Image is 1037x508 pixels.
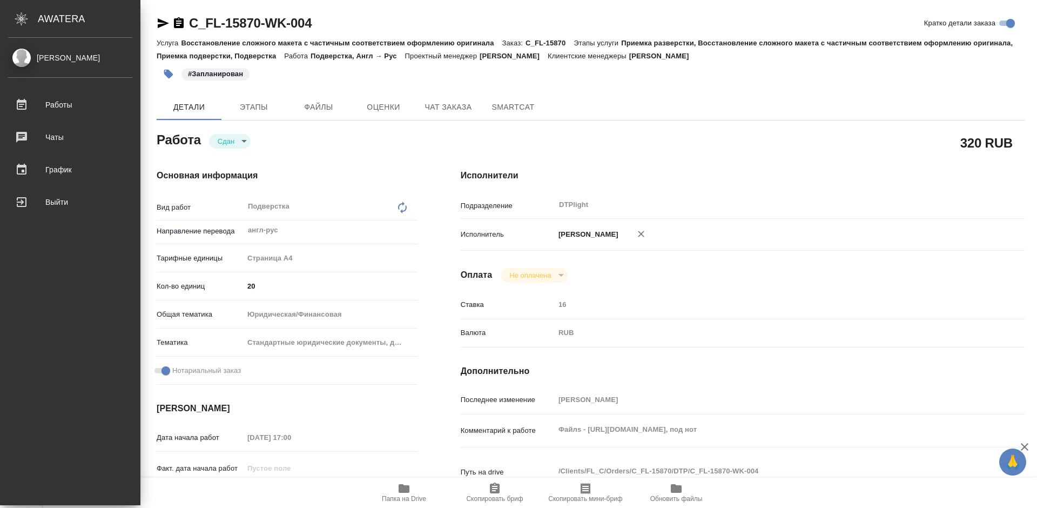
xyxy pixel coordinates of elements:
[382,495,426,503] span: Папка на Drive
[293,101,345,114] span: Файлы
[3,189,138,216] a: Выйти
[461,425,555,436] p: Комментарий к работе
[157,463,244,474] p: Факт. дата начала работ
[480,52,548,60] p: [PERSON_NAME]
[228,101,280,114] span: Этапы
[405,52,480,60] p: Проектный менеджер
[244,460,338,476] input: Пустое поле
[3,124,138,151] a: Чаты
[461,395,555,405] p: Последнее изменение
[555,392,978,407] input: Пустое поле
[502,39,526,47] p: Заказ:
[461,467,555,478] p: Путь на drive
[1004,451,1022,473] span: 🙏
[487,101,539,114] span: SmartCat
[555,420,978,439] textarea: Файлs - [URL][DOMAIN_NAME], под нот
[209,134,251,149] div: Сдан
[960,133,1013,152] h2: 320 RUB
[8,129,132,145] div: Чаты
[157,309,244,320] p: Общая тематика
[157,253,244,264] p: Тарифные единицы
[214,137,238,146] button: Сдан
[3,156,138,183] a: График
[358,101,409,114] span: Оценки
[188,69,243,79] p: #Запланирован
[157,202,244,213] p: Вид работ
[157,281,244,292] p: Кол-во единиц
[157,432,244,443] p: Дата начала работ
[311,52,405,60] p: Подверстка, Англ → Рус
[461,229,555,240] p: Исполнитель
[555,462,978,480] textarea: /Clients/FL_C/Orders/C_FL-15870/DTP/C_FL-15870-WK-004
[924,18,995,29] span: Кратко детали заказа
[3,91,138,118] a: Работы
[172,365,241,376] span: Нотариальный заказ
[629,52,697,60] p: [PERSON_NAME]
[526,39,574,47] p: C_FL-15870
[284,52,311,60] p: Работа
[631,478,722,508] button: Обновить файлы
[461,327,555,338] p: Валюта
[548,495,622,503] span: Скопировать мини-бриф
[244,278,418,294] input: ✎ Введи что-нибудь
[999,449,1026,476] button: 🙏
[461,200,555,211] p: Подразделение
[461,299,555,310] p: Ставка
[157,226,244,237] p: Направление перевода
[157,62,180,86] button: Добавить тэг
[189,16,312,30] a: C_FL-15870-WK-004
[8,52,132,64] div: [PERSON_NAME]
[244,305,418,324] div: Юридическая/Финансовая
[461,365,1025,378] h4: Дополнительно
[8,97,132,113] div: Работы
[157,402,418,415] h4: [PERSON_NAME]
[163,101,215,114] span: Детали
[181,39,502,47] p: Восстановление сложного макета с частичным соответствием оформлению оригинала
[501,268,567,283] div: Сдан
[461,169,1025,182] h4: Исполнители
[8,162,132,178] div: График
[422,101,474,114] span: Чат заказа
[157,169,418,182] h4: Основная информация
[157,129,201,149] h2: Работа
[650,495,703,503] span: Обновить файлы
[8,194,132,210] div: Выйти
[172,17,185,30] button: Скопировать ссылку
[157,39,181,47] p: Услуга
[244,249,418,268] div: Страница А4
[574,39,621,47] p: Этапы услуги
[244,430,338,445] input: Пустое поле
[157,337,244,348] p: Тематика
[38,8,140,30] div: AWATERA
[180,69,251,78] span: Запланирован
[449,478,540,508] button: Скопировать бриф
[157,17,170,30] button: Скопировать ссылку для ЯМессенджера
[555,324,978,342] div: RUB
[540,478,631,508] button: Скопировать мини-бриф
[555,229,618,240] p: [PERSON_NAME]
[629,222,653,246] button: Удалить исполнителя
[466,495,523,503] span: Скопировать бриф
[359,478,449,508] button: Папка на Drive
[506,271,554,280] button: Не оплачена
[548,52,629,60] p: Клиентские менеджеры
[244,333,418,352] div: Стандартные юридические документы, договоры, уставы
[555,297,978,312] input: Пустое поле
[461,269,493,282] h4: Оплата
